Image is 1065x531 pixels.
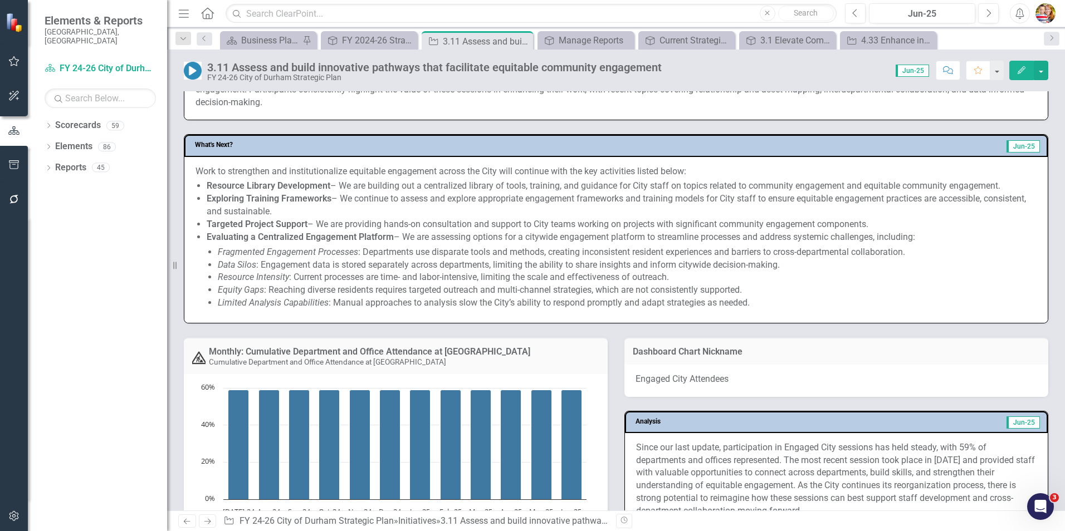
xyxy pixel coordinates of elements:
div: – We continue to assess and explore appropriate engagement frameworks and training models for Cit... [207,193,1037,218]
a: Current Strategic Plan [641,33,732,47]
div: 45 [92,163,110,173]
path: Aug-24, 59. Participating Departments. [259,390,280,500]
span: Jun-25 [1007,140,1040,153]
img: ClearPoint Strategy [6,13,25,32]
img: In Progress [184,62,202,80]
a: FY 24-26 City of Durham Strategic Plan [45,62,156,75]
text: Feb-25 [439,507,462,517]
path: Nov-24, 59. Participating Departments. [350,390,370,500]
text: 60% [201,382,215,392]
div: Work to strengthen and institutionalize equitable engagement across the City will continue with t... [196,165,1037,178]
span: Engaged City Attendees [636,373,729,384]
path: May-25, 59. Participating Departments. [531,390,552,500]
input: Search Below... [45,88,156,108]
div: FY 2024-26 Strategic Plan [342,33,414,47]
span: Search [794,8,818,17]
em: Fragmented Engagement Processes [218,247,358,257]
path: Dec-24, 59. Participating Departments. [380,390,400,500]
div: 3.11 Assess and build innovative pathways that facilitate equitable community engagement [441,515,802,526]
a: Initiatives [398,515,436,526]
text: 0% [205,493,215,503]
div: – We are providing hands-on consultation and support to City teams working on projects with signi... [207,218,1037,231]
text: May-25 [529,507,553,517]
path: Jun-25, 59. Participating Departments. [561,390,582,500]
em: Equity Gaps [218,284,264,295]
div: Manage Reports [559,33,631,47]
text: Oct-24 [319,507,341,517]
a: Reports [55,161,86,174]
a: Business Plan Status Update [223,33,300,47]
em: Data Silos [218,259,256,270]
div: 3.11 Assess and build innovative pathways that facilitate equitable community engagement [443,35,530,48]
div: 59 [106,121,124,130]
text: [DATE]-24 [223,507,255,517]
text: Dec-24 [379,507,402,517]
strong: Resource Library Development [207,180,330,191]
div: 3.1 Elevate Community Voices in Local Government and Decision Making [760,33,833,47]
strong: Exploring Training Frameworks [207,193,331,204]
div: » » [223,515,608,528]
button: Jun-25 [869,3,975,23]
div: : Reaching diverse residents requires targeted outreach and multi-channel strategies, which are n... [218,284,1037,297]
img: Under Construction [192,351,206,365]
div: FY 24-26 City of Durham Strategic Plan [207,73,662,82]
a: Elements [55,140,92,153]
path: Oct-24, 59. Participating Departments. [319,390,340,500]
div: 4.33 Enhance interdepartmental collaboration in the development review process [861,33,934,47]
span: Elements & Reports [45,14,156,27]
text: 40% [201,419,215,429]
div: : Departments use disparate tools and methods, creating inconsistent resident experiences and bar... [218,246,1037,259]
a: Manage Reports [540,33,631,47]
path: Jan-25, 59. Participating Departments. [410,390,431,500]
path: Sep-24, 59. Participating Departments. [289,390,310,500]
h3: What's Next? [195,141,638,149]
div: – We are assessing options for a citywide engagement platform to streamline processes and address... [207,231,1037,244]
img: Shari Metcalfe [1035,3,1056,23]
a: Monthly: Cumulative Department and Office Attendance at [GEOGRAPHIC_DATA] [209,346,530,357]
path: Mar-25, 59. Participating Departments. [471,390,491,500]
div: : Current processes are time- and labor-intensive, limiting the scale and effectiveness of outreach. [218,271,1037,284]
iframe: Intercom live chat [1027,493,1054,520]
path: Apr-25, 59. Participating Departments. [501,390,521,500]
a: Scorecards [55,119,101,132]
text: Sep-24 [288,507,311,517]
div: : Manual approaches to analysis slow the City’s ability to respond promptly and adapt strategies ... [218,297,1037,309]
input: Search ClearPoint... [226,4,837,23]
a: FY 24-26 City of Durham Strategic Plan [240,515,394,526]
span: Jun-25 [896,65,929,77]
text: Mar-25 [469,507,492,517]
span: Jun-25 [1007,416,1040,429]
span: 3 [1050,493,1059,502]
h3: Dashboard Chart Nickname [633,347,1040,357]
button: Search [778,6,834,21]
text: 20% [201,456,215,466]
strong: Targeted Project Support [207,219,307,229]
div: 3.11 Assess and build innovative pathways that facilitate equitable community engagement [207,61,662,73]
a: FY 2024-26 Strategic Plan [324,33,414,47]
div: : Engagement data is stored separately across departments, limiting the ability to share insights... [218,259,1037,272]
path: Jul-24, 59. Participating Departments. [228,390,249,500]
div: 86 [98,142,116,151]
a: 3.1 Elevate Community Voices in Local Government and Decision Making [742,33,833,47]
path: Feb-25, 59. Participating Departments. [441,390,461,500]
div: Jun-25 [873,7,971,21]
text: Apr-25 [500,507,522,517]
a: 4.33 Enhance interdepartmental collaboration in the development review process [843,33,934,47]
text: Jan-25 [409,507,430,517]
text: Jun-25 [560,507,582,517]
p: Since our last update, participation in Engaged City sessions has held steady, with 59% of depart... [636,441,1037,518]
small: [GEOGRAPHIC_DATA], [GEOGRAPHIC_DATA] [45,27,156,46]
text: Aug-24 [257,507,281,517]
text: Nov-24 [348,507,372,517]
h3: Analysis [636,418,806,425]
strong: Evaluating a Centralized Engagement Platform [207,232,394,242]
div: – We are building out a centralized library of tools, training, and guidance for City staff on to... [207,180,1037,193]
em: Limited Analysis Capabilities [218,297,329,308]
em: Resource Intensity [218,272,289,282]
div: Current Strategic Plan [659,33,732,47]
small: Cumulative Department and Office Attendance at [GEOGRAPHIC_DATA] [209,357,446,366]
div: Business Plan Status Update [241,33,300,47]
